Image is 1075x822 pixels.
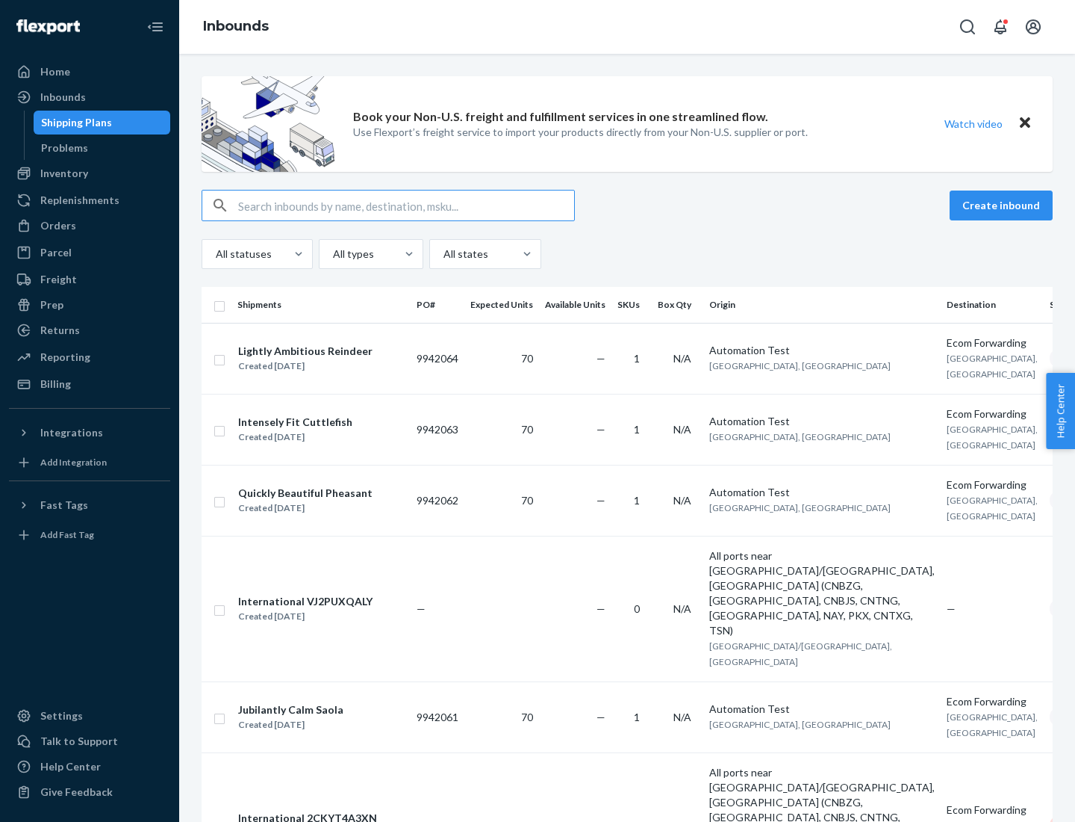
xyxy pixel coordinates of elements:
a: Talk to Support [9,729,170,753]
div: Freight [40,272,77,287]
div: Ecom Forwarding [947,694,1038,709]
span: — [596,494,605,507]
span: 1 [634,423,640,436]
a: Home [9,60,170,84]
button: Close [1015,113,1035,135]
div: Jubilantly Calm Saola [238,702,343,717]
div: Problems [41,140,88,155]
th: Expected Units [464,287,539,323]
input: Search inbounds by name, destination, msku... [238,191,574,220]
span: 70 [521,494,533,507]
div: Quickly Beautiful Pheasant [238,486,373,501]
th: Available Units [539,287,611,323]
td: 9942061 [411,682,464,753]
div: Help Center [40,759,101,774]
span: N/A [673,352,691,365]
a: Settings [9,704,170,728]
div: Automation Test [709,485,935,500]
button: Close Navigation [140,12,170,42]
div: Fast Tags [40,498,88,513]
span: [GEOGRAPHIC_DATA]/[GEOGRAPHIC_DATA], [GEOGRAPHIC_DATA] [709,640,892,667]
span: 70 [521,352,533,365]
div: Home [40,64,70,79]
span: [GEOGRAPHIC_DATA], [GEOGRAPHIC_DATA] [947,711,1038,738]
a: Billing [9,372,170,396]
span: — [596,423,605,436]
div: Prep [40,297,63,312]
button: Open Search Box [953,12,982,42]
span: 0 [634,602,640,615]
div: Orders [40,218,76,233]
input: All states [442,247,443,262]
div: Intensely Fit Cuttlefish [238,415,352,430]
div: Returns [40,323,80,338]
a: Freight [9,268,170,291]
a: Help Center [9,755,170,779]
a: Inventory [9,161,170,185]
a: Add Fast Tag [9,523,170,547]
a: Parcel [9,241,170,265]
div: Ecom Forwarding [947,478,1038,492]
input: All types [331,247,333,262]
div: Ecom Forwarding [947,803,1038,818]
a: Inbounds [9,85,170,109]
div: Replenishments [40,193,119,208]
span: — [596,352,605,365]
span: N/A [673,711,691,723]
div: Created [DATE] [238,501,373,516]
span: [GEOGRAPHIC_DATA], [GEOGRAPHIC_DATA] [709,719,891,730]
a: Returns [9,318,170,342]
span: 1 [634,711,640,723]
div: Automation Test [709,702,935,717]
p: Use Flexport’s freight service to import your products directly from your Non-U.S. supplier or port. [353,125,808,140]
div: Talk to Support [40,734,118,749]
input: All statuses [214,247,216,262]
span: [GEOGRAPHIC_DATA], [GEOGRAPHIC_DATA] [947,424,1038,451]
th: PO# [411,287,464,323]
span: 1 [634,494,640,507]
span: N/A [673,423,691,436]
div: Created [DATE] [238,717,343,732]
a: Shipping Plans [34,111,171,135]
button: Open account menu [1018,12,1048,42]
div: All ports near [GEOGRAPHIC_DATA]/[GEOGRAPHIC_DATA], [GEOGRAPHIC_DATA] (CNBZG, [GEOGRAPHIC_DATA], ... [709,548,935,638]
td: 9942064 [411,323,464,394]
th: Origin [703,287,941,323]
div: International VJ2PUXQALY [238,594,373,609]
a: Prep [9,293,170,317]
div: Billing [40,377,71,392]
button: Open notifications [985,12,1015,42]
button: Give Feedback [9,780,170,804]
span: N/A [673,494,691,507]
td: 9942063 [411,394,464,465]
span: [GEOGRAPHIC_DATA], [GEOGRAPHIC_DATA] [947,353,1038,380]
a: Inbounds [203,18,269,34]
span: — [947,602,956,615]
div: Ecom Forwarding [947,336,1038,350]
span: [GEOGRAPHIC_DATA], [GEOGRAPHIC_DATA] [947,495,1038,522]
div: Inbounds [40,90,86,105]
div: Add Fast Tag [40,528,94,541]
span: [GEOGRAPHIC_DATA], [GEOGRAPHIC_DATA] [709,502,891,513]
div: Shipping Plans [41,115,112,130]
th: Destination [941,287,1044,323]
a: Orders [9,214,170,238]
div: Inventory [40,166,88,181]
a: Add Integration [9,451,170,475]
img: Flexport logo [16,19,80,34]
div: Reporting [40,350,90,365]
span: 70 [521,711,533,723]
div: Parcel [40,245,72,260]
a: Reporting [9,345,170,369]
a: Replenishments [9,188,170,212]
div: Add Integration [40,456,107,469]
span: [GEOGRAPHIC_DATA], [GEOGRAPHIC_DATA] [709,431,891,442]
div: Lightly Ambitious Reindeer [238,344,373,359]
th: Shipments [231,287,411,323]
button: Help Center [1046,373,1075,449]
th: Box Qty [652,287,703,323]
div: Automation Test [709,414,935,429]
button: Integrations [9,421,170,445]
div: Created [DATE] [238,609,373,624]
